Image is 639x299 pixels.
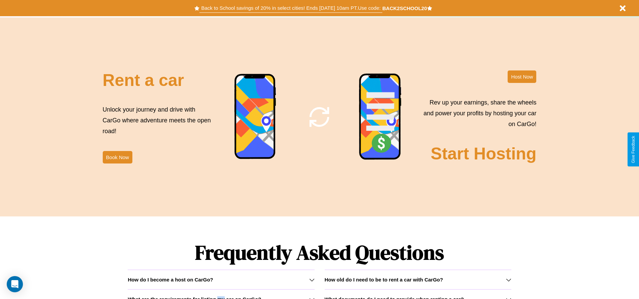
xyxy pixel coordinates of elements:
[7,276,23,292] div: Open Intercom Messenger
[234,73,277,160] img: phone
[359,73,402,161] img: phone
[103,70,184,90] h2: Rent a car
[103,151,132,163] button: Book Now
[128,277,213,282] h3: How do I become a host on CarGo?
[325,277,443,282] h3: How old do I need to be to rent a car with CarGo?
[631,136,636,163] div: Give Feedback
[431,144,537,163] h2: Start Hosting
[419,97,536,130] p: Rev up your earnings, share the wheels and power your profits by hosting your car on CarGo!
[128,235,511,270] h1: Frequently Asked Questions
[508,70,536,83] button: Host Now
[103,104,213,137] p: Unlock your journey and drive with CarGo where adventure meets the open road!
[199,3,382,13] button: Back to School savings of 20% in select cities! Ends [DATE] 10am PT.Use code:
[382,5,427,11] b: BACK2SCHOOL20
